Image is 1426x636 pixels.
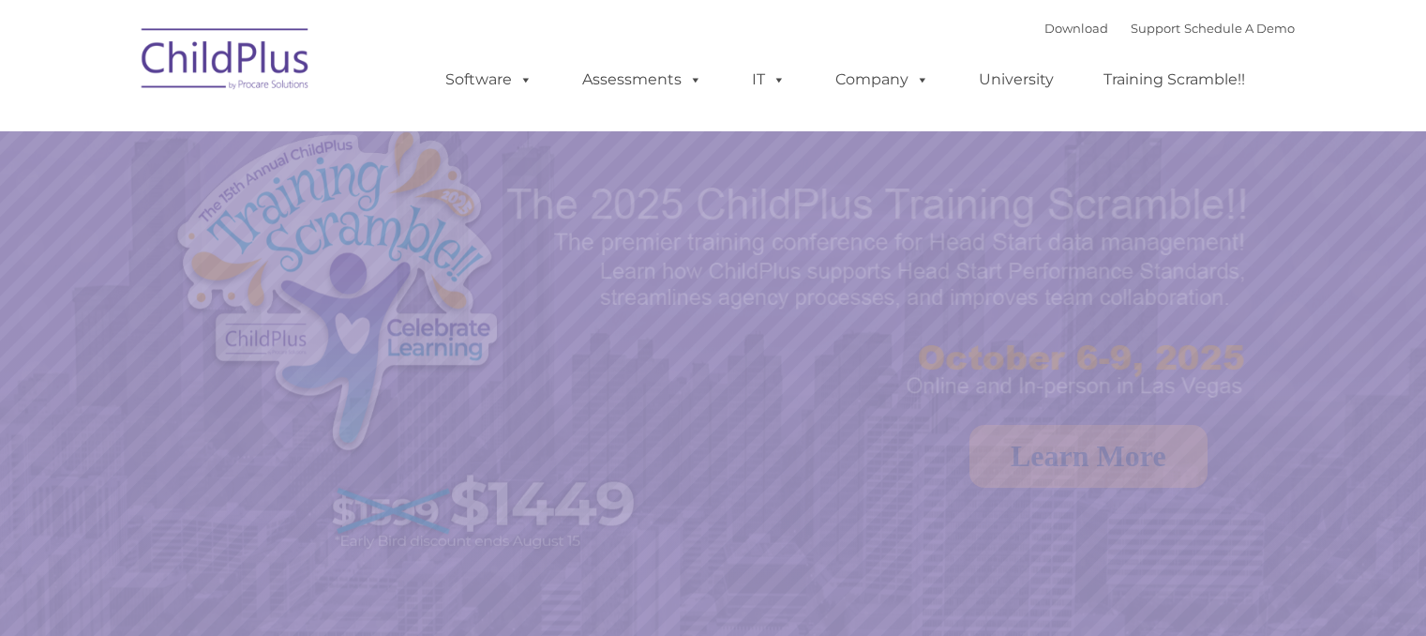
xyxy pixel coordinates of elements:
[1085,61,1264,98] a: Training Scramble!!
[960,61,1073,98] a: University
[1184,21,1295,36] a: Schedule A Demo
[969,425,1208,488] a: Learn More
[817,61,948,98] a: Company
[1044,21,1108,36] a: Download
[733,61,804,98] a: IT
[563,61,721,98] a: Assessments
[427,61,551,98] a: Software
[1131,21,1180,36] a: Support
[132,15,320,109] img: ChildPlus by Procare Solutions
[1044,21,1295,36] font: |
